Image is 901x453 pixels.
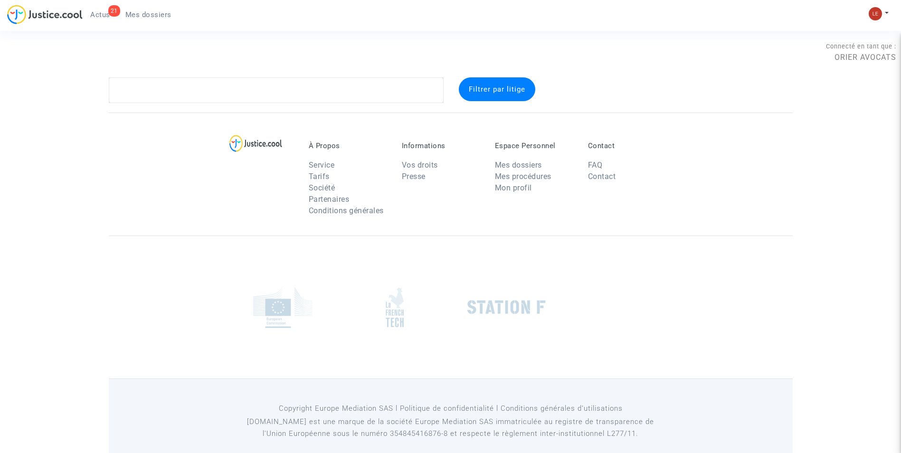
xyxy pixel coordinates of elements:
[495,172,551,181] a: Mes procédures
[826,43,896,50] span: Connecté en tant que :
[402,160,438,170] a: Vos droits
[253,287,313,328] img: europe_commision.png
[467,300,546,314] img: stationf.png
[125,10,171,19] span: Mes dossiers
[234,403,667,415] p: Copyright Europe Mediation SAS l Politique de confidentialité l Conditions générales d’utilisa...
[90,10,110,19] span: Actus
[83,8,118,22] a: 21Actus
[588,160,603,170] a: FAQ
[588,172,616,181] a: Contact
[7,5,83,24] img: jc-logo.svg
[495,160,542,170] a: Mes dossiers
[402,172,426,181] a: Presse
[309,183,335,192] a: Société
[229,135,282,152] img: logo-lg.svg
[869,7,882,20] img: 7d989c7df380ac848c7da5f314e8ff03
[108,5,120,17] div: 21
[309,206,384,215] a: Conditions générales
[118,8,179,22] a: Mes dossiers
[386,287,404,328] img: french_tech.png
[495,183,532,192] a: Mon profil
[309,172,330,181] a: Tarifs
[469,85,525,94] span: Filtrer par litige
[402,142,481,150] p: Informations
[588,142,667,150] p: Contact
[309,160,335,170] a: Service
[309,142,388,150] p: À Propos
[495,142,574,150] p: Espace Personnel
[309,195,350,204] a: Partenaires
[234,416,667,440] p: [DOMAIN_NAME] est une marque de la société Europe Mediation SAS immatriculée au registre de tr...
